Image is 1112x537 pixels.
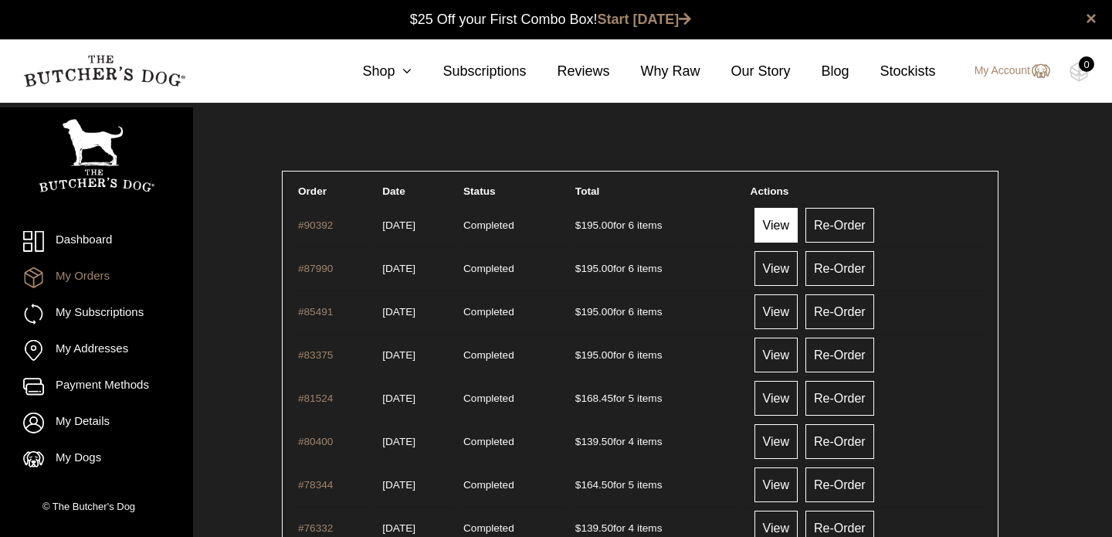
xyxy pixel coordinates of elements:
span: Total [575,185,599,197]
td: Completed [457,377,568,419]
a: Payment Methods [23,376,170,397]
time: [DATE] [382,306,415,318]
a: #81524 [298,393,333,404]
a: Re-Order [805,467,874,502]
a: #76332 [298,522,333,534]
a: My Dogs [23,449,170,470]
span: $ [575,393,581,404]
a: View [754,251,798,286]
span: 195.00 [575,349,613,361]
a: close [1086,9,1097,28]
td: for 5 items [569,377,743,419]
td: for 6 items [569,291,743,332]
span: 195.00 [575,263,613,274]
a: #78344 [298,479,333,491]
a: Stockists [849,61,936,82]
span: 139.50 [575,436,613,447]
a: Why Raw [610,61,700,82]
a: View [754,208,798,243]
td: for 6 items [569,334,743,376]
td: for 4 items [569,420,743,462]
a: View [754,467,798,502]
span: 164.50 [575,479,613,491]
a: Subscriptions [412,61,526,82]
time: [DATE] [382,393,415,404]
time: [DATE] [382,263,415,274]
td: Completed [457,334,568,376]
a: Re-Order [805,381,874,416]
a: My Addresses [23,340,170,361]
a: View [754,294,798,329]
a: Re-Order [805,294,874,329]
span: $ [575,306,581,318]
td: Completed [457,464,568,505]
span: Actions [751,185,789,197]
img: TBD_Cart-Empty.png [1070,62,1089,82]
a: #87990 [298,263,333,274]
a: #83375 [298,349,333,361]
td: for 6 items [569,247,743,289]
td: for 5 items [569,464,743,505]
img: TBD_Portrait_Logo_White.png [39,119,154,192]
span: 195.00 [575,306,613,318]
td: for 6 items [569,204,743,246]
a: View [754,381,798,416]
td: Completed [457,291,568,332]
span: $ [575,479,581,491]
span: $ [575,349,581,361]
a: #90392 [298,219,333,231]
span: Order [298,185,327,197]
span: $ [575,219,581,231]
span: 195.00 [575,219,613,231]
span: $ [575,436,581,447]
a: Blog [791,61,849,82]
time: [DATE] [382,479,415,491]
a: #80400 [298,436,333,447]
td: Completed [457,420,568,462]
a: Re-Order [805,251,874,286]
a: #85491 [298,306,333,318]
a: My Account [959,62,1050,80]
time: [DATE] [382,522,415,534]
span: 168.45 [575,393,613,404]
span: Date [382,185,405,197]
a: View [754,338,798,372]
a: My Subscriptions [23,304,170,325]
span: $ [575,522,581,534]
a: Re-Order [805,208,874,243]
a: Re-Order [805,424,874,459]
div: 0 [1079,56,1094,72]
a: Our Story [700,61,791,82]
time: [DATE] [382,349,415,361]
time: [DATE] [382,436,415,447]
td: Completed [457,247,568,289]
a: Shop [331,61,412,82]
a: Start [DATE] [598,12,692,27]
span: $ [575,263,581,274]
a: Reviews [526,61,609,82]
span: Status [463,185,496,197]
td: Completed [457,204,568,246]
a: Dashboard [23,231,170,252]
span: 139.50 [575,522,613,534]
a: View [754,424,798,459]
time: [DATE] [382,219,415,231]
a: My Details [23,413,170,433]
a: Re-Order [805,338,874,372]
a: My Orders [23,267,170,288]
